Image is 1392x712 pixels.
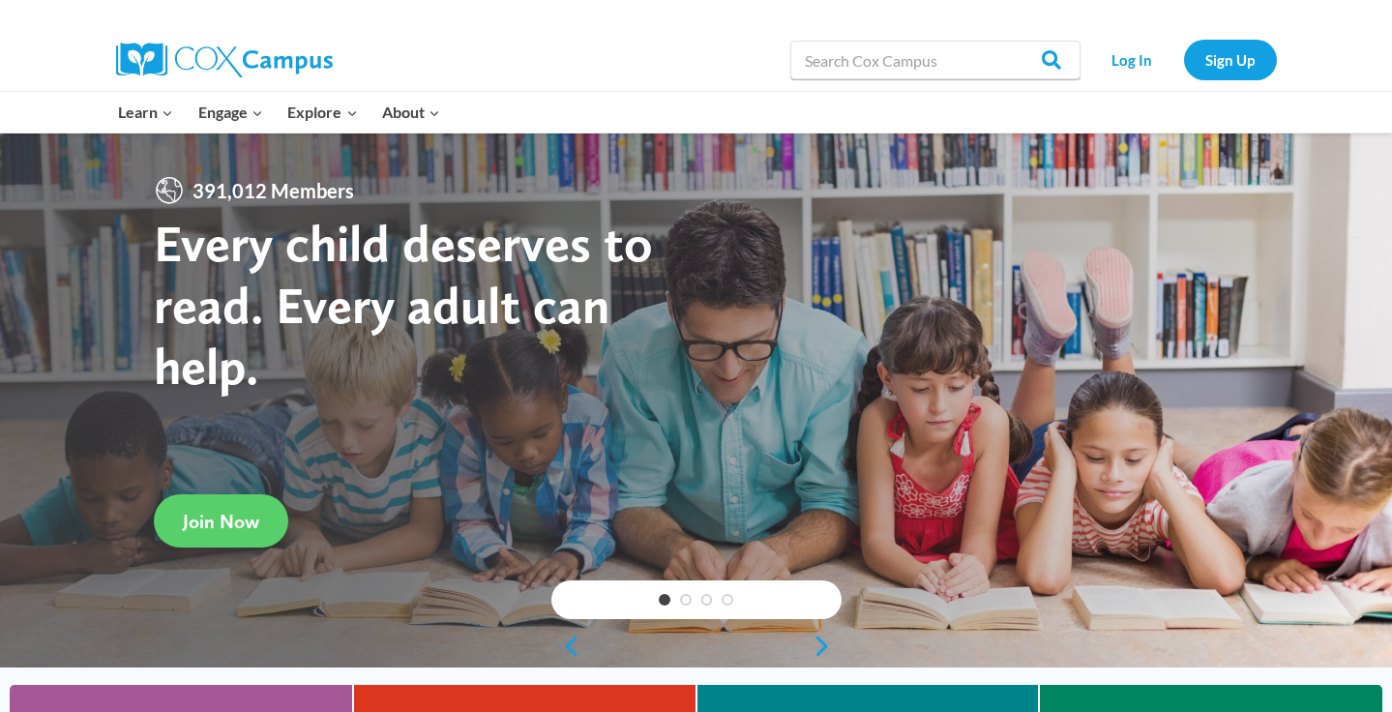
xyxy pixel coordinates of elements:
a: Join Now [154,494,288,548]
input: Search Cox Campus [790,41,1081,79]
span: Explore [287,100,357,125]
div: content slider buttons [551,627,842,666]
a: 3 [701,594,713,606]
nav: Secondary Navigation [1090,40,1277,79]
strong: Every child deserves to read. Every adult can help. [154,212,653,397]
span: Engage [198,100,263,125]
span: Join Now [183,510,259,533]
img: Cox Campus [116,43,333,77]
a: next [813,635,842,658]
a: 2 [680,594,692,606]
a: 4 [722,594,733,606]
nav: Primary Navigation [106,92,453,133]
span: Learn [118,100,173,125]
span: About [382,100,440,125]
a: previous [551,635,580,658]
a: Log In [1090,40,1174,79]
span: 391,012 Members [185,175,362,206]
a: Sign Up [1184,40,1277,79]
a: 1 [659,594,670,606]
